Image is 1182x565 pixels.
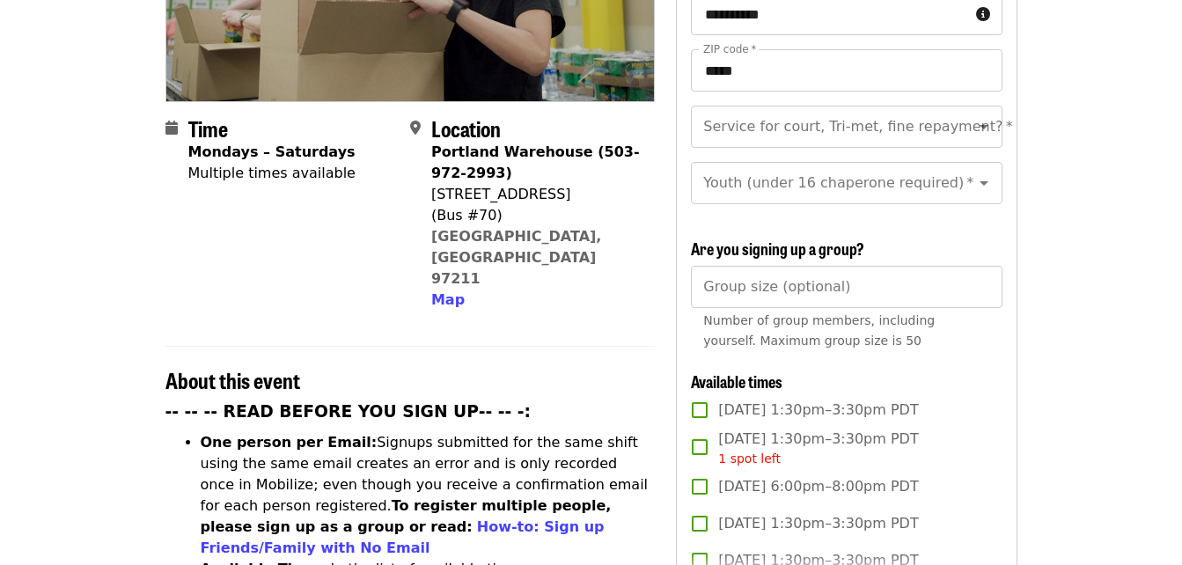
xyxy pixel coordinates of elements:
[431,228,602,287] a: [GEOGRAPHIC_DATA], [GEOGRAPHIC_DATA] 97211
[718,451,781,466] span: 1 spot left
[691,370,782,393] span: Available times
[431,113,501,143] span: Location
[410,120,421,136] i: map-marker-alt icon
[165,402,532,421] strong: -- -- -- READ BEFORE YOU SIGN UP-- -- -:
[165,364,300,395] span: About this event
[718,400,918,421] span: [DATE] 1:30pm–3:30pm PDT
[431,143,640,181] strong: Portland Warehouse (503-972-2993)
[691,266,1002,308] input: [object Object]
[691,49,1002,92] input: ZIP code
[188,163,356,184] div: Multiple times available
[703,44,756,55] label: ZIP code
[201,518,605,556] a: How-to: Sign up Friends/Family with No Email
[431,205,641,226] div: (Bus #70)
[188,143,356,160] strong: Mondays – Saturdays
[188,113,228,143] span: Time
[718,429,918,468] span: [DATE] 1:30pm–3:30pm PDT
[976,6,990,23] i: circle-info icon
[201,432,656,559] li: Signups submitted for the same shift using the same email creates an error and is only recorded o...
[718,476,918,497] span: [DATE] 6:00pm–8:00pm PDT
[431,290,465,311] button: Map
[718,513,918,534] span: [DATE] 1:30pm–3:30pm PDT
[691,237,864,260] span: Are you signing up a group?
[431,291,465,308] span: Map
[165,120,178,136] i: calendar icon
[431,184,641,205] div: [STREET_ADDRESS]
[972,114,996,139] button: Open
[972,171,996,195] button: Open
[201,497,612,535] strong: To register multiple people, please sign up as a group or read:
[201,434,378,451] strong: One person per Email:
[703,313,935,348] span: Number of group members, including yourself. Maximum group size is 50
